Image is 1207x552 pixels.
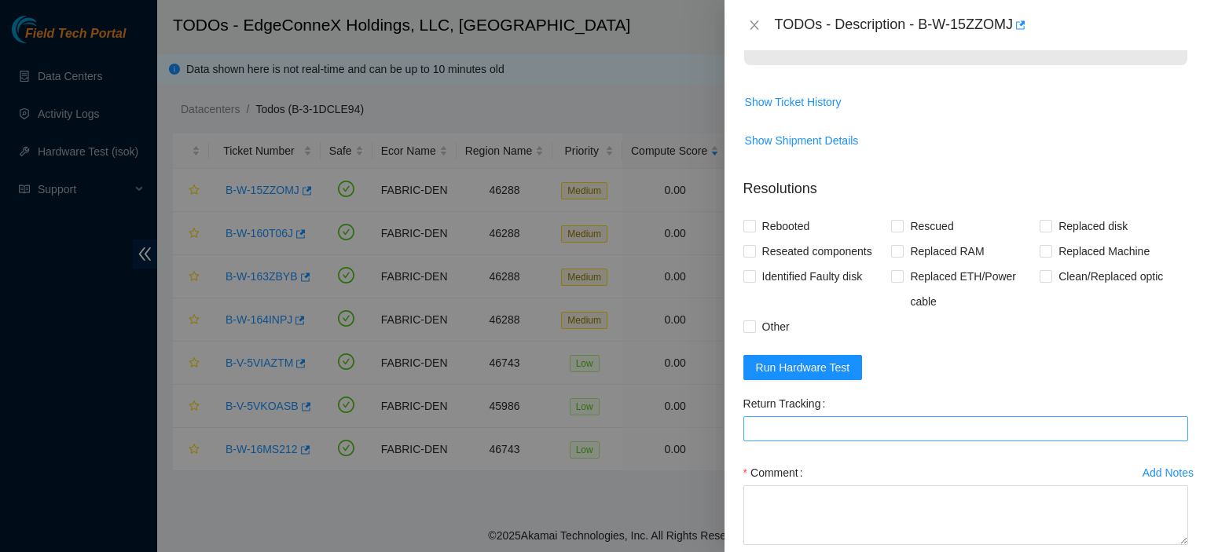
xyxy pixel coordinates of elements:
[904,264,1040,314] span: Replaced ETH/Power cable
[748,19,761,31] span: close
[743,18,765,33] button: Close
[756,239,879,264] span: Reseated components
[756,359,850,376] span: Run Hardware Test
[1052,239,1156,264] span: Replaced Machine
[1052,214,1134,239] span: Replaced disk
[743,166,1188,199] p: Resolutions
[756,214,816,239] span: Rebooted
[745,93,842,111] span: Show Ticket History
[743,391,832,416] label: Return Tracking
[744,128,860,153] button: Show Shipment Details
[756,264,869,289] span: Identified Faulty disk
[743,416,1188,441] input: Return Tracking
[1142,460,1194,485] button: Add Notes
[1052,264,1169,289] span: Clean/Replaced optic
[904,239,990,264] span: Replaced RAM
[1143,467,1194,478] div: Add Notes
[744,90,842,115] button: Show Ticket History
[775,13,1188,38] div: TODOs - Description - B-W-15ZZOMJ
[745,132,859,149] span: Show Shipment Details
[743,485,1188,545] textarea: Comment
[756,314,796,339] span: Other
[904,214,959,239] span: Rescued
[743,355,863,380] button: Run Hardware Test
[743,460,809,485] label: Comment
